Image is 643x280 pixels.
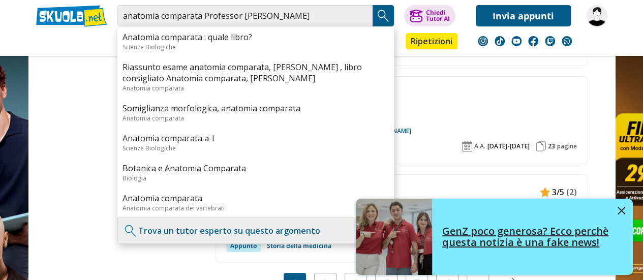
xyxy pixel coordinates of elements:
h4: GenZ poco generosa? Ecco perchè questa notizia è una fake news! [442,226,610,248]
a: Anatomia comparata : quale libro? [123,32,389,43]
a: Anatomia I [226,107,577,121]
div: Scienze Biologiche [123,43,389,51]
input: Cerca appunti, riassunti o versioni [117,5,373,26]
a: Appunti [115,33,161,51]
img: youtube [511,36,522,46]
img: tiktok [495,36,505,46]
div: Scienze Biologiche [123,144,389,152]
div: Anatomia comparata [123,114,389,122]
div: Chiedi Tutor AI [425,10,449,22]
a: Invia appunti [476,5,571,26]
a: Anatomia comparata a-l [123,133,389,144]
img: Trova un tutor esperto [123,223,138,238]
img: WhatsApp [562,36,572,46]
button: ChiediTutor AI [404,5,455,26]
a: Anatomia comparata [123,193,389,204]
div: Anatomia comparata dei vertebrati [123,204,389,212]
span: 23 [548,142,555,150]
div: Anatomia comparata [123,84,389,92]
a: Trova un tutor esperto su questo argomento [138,225,320,236]
a: Somiglianza morfologica, anatomia comparata [123,103,389,114]
img: close [618,207,625,214]
span: 3/5 [552,185,564,199]
img: Appunti contenuto [540,187,550,197]
button: Search Button [373,5,394,26]
a: Botanica e Anatomia Comparata [123,163,389,174]
img: Cerca appunti, riassunti o versioni [376,8,391,23]
span: (2) [566,185,577,199]
img: Ambryyyy30 [586,5,607,26]
a: Ripetizioni [406,33,457,49]
div: Appunto [226,240,261,252]
img: Anno accademico [462,141,472,151]
a: Storia della medicina [267,240,331,252]
span: [DATE]-[DATE] [487,142,530,150]
span: A.A. [474,142,485,150]
img: twitch [545,36,555,46]
img: instagram [478,36,488,46]
a: GenZ poco generosa? Ecco perchè questa notizia è una fake news! [356,199,633,275]
img: Pagine [536,141,546,151]
div: Biologia [123,174,389,182]
span: pagine [557,142,577,150]
img: facebook [528,36,538,46]
a: Riassunto esame anatomia comparata, [PERSON_NAME] , libro consigliato Anatomia comparata, [PERSON... [123,61,389,84]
